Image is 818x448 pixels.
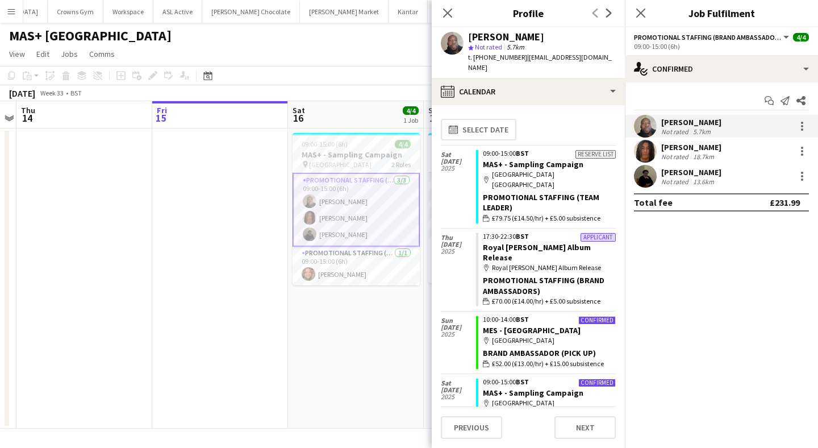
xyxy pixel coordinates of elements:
[516,149,529,157] span: BST
[428,105,442,115] span: Sun
[309,160,372,169] span: [GEOGRAPHIC_DATA]
[554,416,616,439] button: Next
[293,173,420,247] app-card-role: Promotional Staffing (Brand Ambassadors)3/309:00-15:00 (6h)[PERSON_NAME][PERSON_NAME][PERSON_NAME]
[441,317,476,324] span: Sun
[428,244,556,283] app-card-role: Promotional Staffing (Team Leader)1/110:00-16:00 (6h)[PERSON_NAME]
[661,127,691,136] div: Not rated
[9,49,25,59] span: View
[293,247,420,285] app-card-role: Promotional Staffing (Team Leader)1/109:00-15:00 (6h)[PERSON_NAME]
[9,27,172,44] h1: MAS+ [GEOGRAPHIC_DATA]
[468,32,544,42] div: [PERSON_NAME]
[483,233,616,240] div: 17:30-22:30
[56,47,82,61] a: Jobs
[492,213,600,223] span: £79.75 (£14.50/hr) + £5.00 subsistence
[21,105,35,115] span: Thu
[302,140,348,148] span: 09:00-15:00 (6h)
[441,248,476,255] span: 2025
[634,197,673,208] div: Total fee
[504,43,527,51] span: 5.7km
[428,173,556,244] app-card-role: Promotional Staffing (Brand Ambassadors)3/310:00-16:00 (6h)[PERSON_NAME][PERSON_NAME][PERSON_NAME]
[483,150,616,157] div: 09:00-15:00
[483,169,616,190] div: [GEOGRAPHIC_DATA] [GEOGRAPHIC_DATA]
[483,192,616,213] div: Promotional Staffing (Team Leader)
[395,140,411,148] span: 4/4
[634,33,782,42] span: Promotional Staffing (Brand Ambassadors)
[468,53,612,72] span: | [EMAIL_ADDRESS][DOMAIN_NAME]
[428,150,556,160] h3: MAS+ - Sampling Campaign
[483,242,591,263] a: Royal [PERSON_NAME] Album Release
[516,232,529,240] span: BST
[441,234,476,241] span: Thu
[291,111,305,125] span: 16
[625,55,818,82] div: Confirmed
[153,1,202,23] button: ASL Active
[441,151,476,158] span: Sat
[85,47,119,61] a: Comms
[441,380,476,387] span: Sat
[578,316,616,325] div: Confirmed
[483,398,616,408] div: [GEOGRAPHIC_DATA]
[36,49,49,59] span: Edit
[625,6,818,20] h3: Job Fulfilment
[441,387,476,393] span: [DATE]
[483,159,583,169] a: MAS+ - Sampling Campaign
[441,416,502,439] button: Previous
[475,43,502,51] span: Not rated
[516,315,529,323] span: BST
[37,89,66,97] span: Week 33
[157,105,167,115] span: Fri
[441,331,476,338] span: 2025
[427,111,442,125] span: 17
[483,379,616,385] div: 09:00-15:00
[300,1,389,23] button: [PERSON_NAME] Market
[661,117,721,127] div: [PERSON_NAME]
[155,111,167,125] span: 15
[389,1,428,23] button: Kantar
[483,325,581,335] a: MES - [GEOGRAPHIC_DATA]
[661,177,691,186] div: Not rated
[661,167,721,177] div: [PERSON_NAME]
[575,150,616,159] div: Reserve list
[441,158,476,165] span: [DATE]
[428,133,556,283] app-job-card: 10:00-16:00 (6h)4/4MAS+ - Sampling Campaign [GEOGRAPHIC_DATA]2 RolesPromotional Staffing (Brand A...
[661,152,691,161] div: Not rated
[691,152,716,161] div: 18.7km
[483,388,583,398] a: MAS+ - Sampling Campaign
[61,49,78,59] span: Jobs
[441,241,476,248] span: [DATE]
[483,348,616,358] div: Brand Ambassador (Pick up)
[483,275,616,296] div: Promotional Staffing (Brand Ambassadors)
[578,379,616,387] div: Confirmed
[432,78,625,105] div: Calendar
[32,47,54,61] a: Edit
[441,165,476,172] span: 2025
[89,49,115,59] span: Comms
[492,359,604,369] span: £52.00 (£13.00/hr) + £15.00 subsistence
[770,197,800,208] div: £231.99
[468,53,527,61] span: t. [PHONE_NUMBER]
[441,324,476,331] span: [DATE]
[293,150,420,160] h3: MAS+ - Sampling Campaign
[483,316,616,323] div: 10:00-14:00
[428,1,523,23] button: NHS [GEOGRAPHIC_DATA]
[202,1,300,23] button: [PERSON_NAME] Chocolate
[691,177,716,186] div: 13.6km
[483,335,616,346] div: [GEOGRAPHIC_DATA]
[492,296,600,306] span: £70.00 (£14.00/hr) + £5.00 subsistence
[70,89,82,97] div: BST
[793,33,809,42] span: 4/4
[441,393,476,400] span: 2025
[516,378,529,386] span: BST
[691,127,713,136] div: 5.7km
[403,106,419,115] span: 4/4
[441,119,516,140] button: Select date
[103,1,153,23] button: Workspace
[293,133,420,285] app-job-card: 09:00-15:00 (6h)4/4MAS+ - Sampling Campaign [GEOGRAPHIC_DATA]2 RolesPromotional Staffing (Brand A...
[293,105,305,115] span: Sat
[391,160,411,169] span: 2 Roles
[483,263,616,273] div: Royal [PERSON_NAME] Album Release
[9,88,35,99] div: [DATE]
[19,111,35,125] span: 14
